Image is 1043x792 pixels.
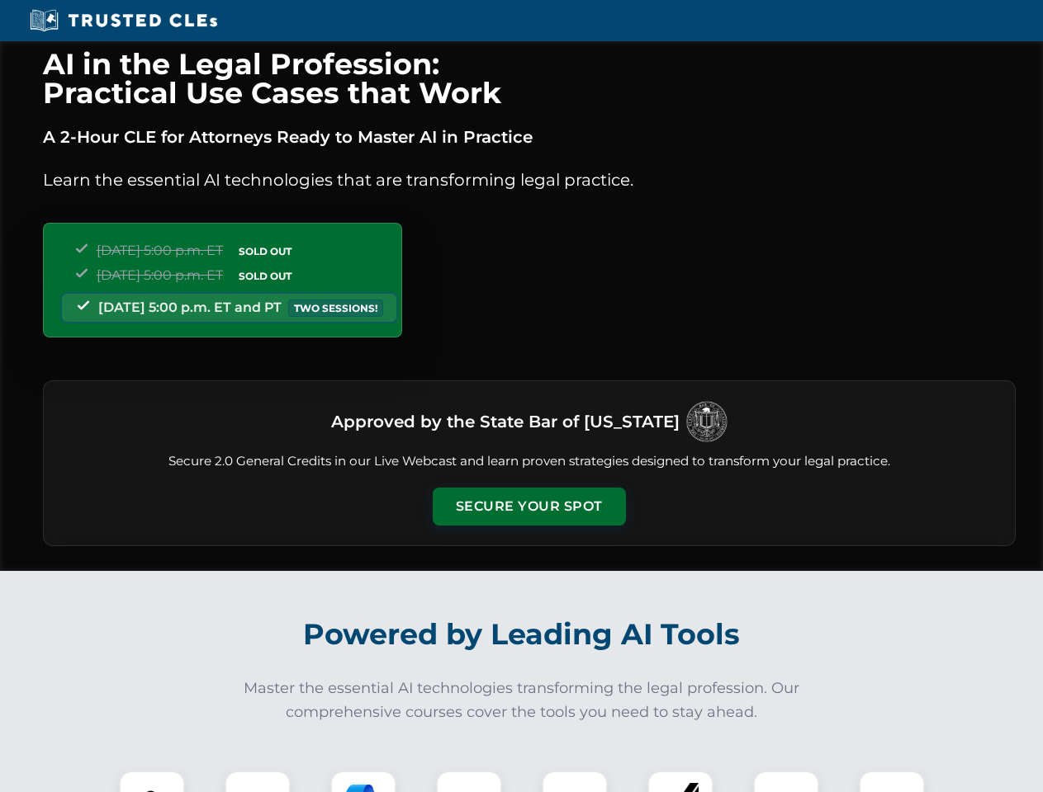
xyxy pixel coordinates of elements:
button: Secure Your Spot [433,488,626,526]
p: Learn the essential AI technologies that are transforming legal practice. [43,167,1016,193]
p: Master the essential AI technologies transforming the legal profession. Our comprehensive courses... [233,676,811,724]
span: [DATE] 5:00 p.m. ET [97,267,223,283]
img: Logo [686,401,728,442]
img: Trusted CLEs [25,8,222,33]
p: A 2-Hour CLE for Attorneys Ready to Master AI in Practice [43,124,1016,150]
p: Secure 2.0 General Credits in our Live Webcast and learn proven strategies designed to transform ... [64,452,995,471]
h3: Approved by the State Bar of [US_STATE] [331,407,680,436]
span: SOLD OUT [233,267,297,285]
h1: AI in the Legal Profession: Practical Use Cases that Work [43,49,1016,107]
span: [DATE] 5:00 p.m. ET [97,243,223,258]
h2: Powered by Leading AI Tools [64,606,979,663]
span: SOLD OUT [233,243,297,260]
